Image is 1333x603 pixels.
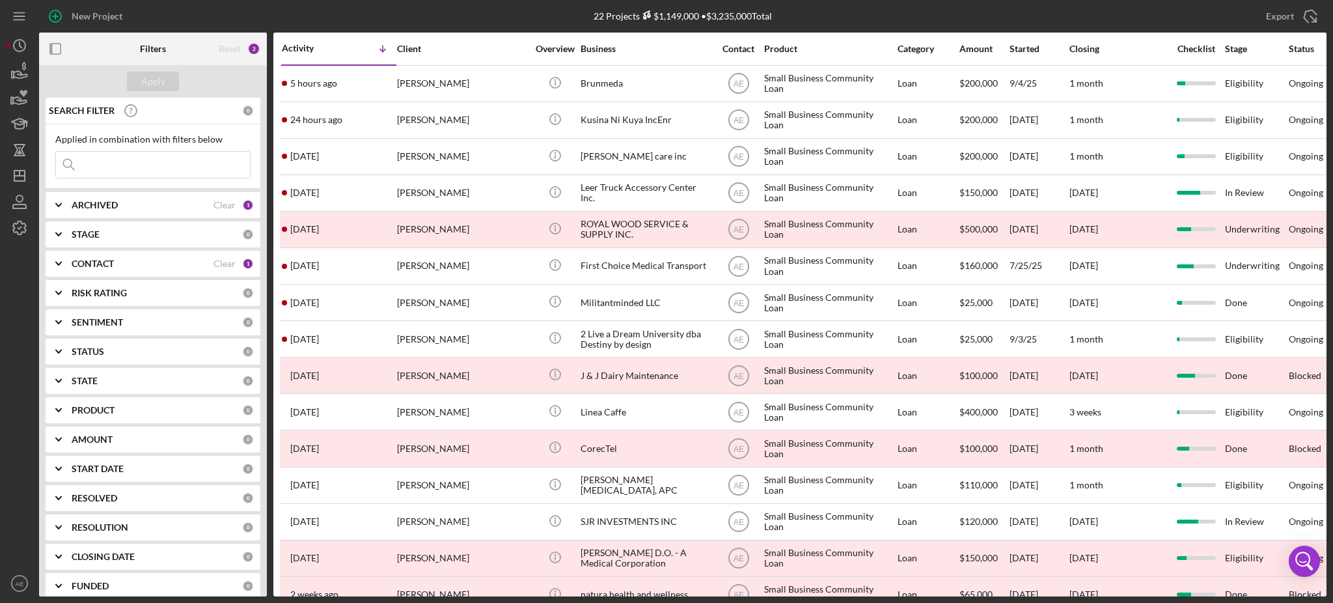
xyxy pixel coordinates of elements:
div: Linea Caffe [581,395,711,429]
text: AE [733,408,743,417]
div: Contact [714,44,763,54]
div: [DATE] [1010,431,1068,466]
div: 0 [242,346,254,358]
div: Small Business Community Loan [764,66,894,101]
div: [DATE] [1010,505,1068,539]
div: 9/3/25 [1010,322,1068,356]
b: RESOLUTION [72,522,128,533]
span: $25,000 [959,297,993,308]
text: AE [733,79,743,89]
div: [PERSON_NAME] [MEDICAL_DATA], APC [581,468,711,503]
div: Client [397,44,527,54]
time: 3 weeks [1069,406,1101,417]
div: Loan [898,322,958,356]
b: RESOLVED [72,493,117,503]
time: 2025-09-16 20:53 [290,151,319,161]
div: [DATE] [1010,541,1068,576]
div: Small Business Community Loan [764,431,894,466]
div: Done [1225,358,1287,393]
b: Filters [140,44,166,54]
div: Brunmeda [581,66,711,101]
div: [PERSON_NAME] [397,431,527,466]
div: [PERSON_NAME] [397,66,527,101]
div: 0 [242,522,254,533]
div: [DATE] [1010,468,1068,503]
div: [PERSON_NAME] [397,541,527,576]
div: Ongoing [1289,260,1323,271]
time: [DATE] [1069,552,1098,563]
text: AE [733,189,743,198]
div: $150,000 [959,541,1008,576]
div: Underwriting [1225,249,1287,283]
div: 1 [242,199,254,211]
time: 1 month [1069,150,1103,161]
div: Leer Truck Accessory Center Inc. [581,176,711,210]
div: Blocked [1289,589,1321,600]
div: [PERSON_NAME] [397,285,527,320]
div: Ongoing [1289,224,1323,234]
div: Loan [898,468,958,503]
div: Loan [898,431,958,466]
div: [DATE] [1010,176,1068,210]
time: 2025-09-15 17:50 [290,334,319,344]
div: 2 Live a Dream University dba Destiny by design [581,322,711,356]
time: 2025-09-16 19:49 [290,224,319,234]
div: Loan [898,212,958,247]
text: AE [733,335,743,344]
text: AE [733,481,743,490]
div: Eligibility [1225,468,1287,503]
div: 22 Projects • $3,235,000 Total [594,10,772,21]
text: AE [733,554,743,563]
div: $1,149,000 [640,10,699,21]
time: 2025-09-09 22:30 [290,516,319,527]
b: CLOSING DATE [72,552,135,562]
div: 0 [242,404,254,416]
time: [DATE] [1069,589,1098,600]
button: Apply [127,72,179,91]
div: Underwriting [1225,212,1287,247]
span: $25,000 [959,333,993,344]
text: AE [16,580,24,587]
time: [DATE] [1069,187,1098,198]
div: Ongoing [1289,516,1323,527]
div: 0 [242,229,254,240]
div: [DATE] [1010,358,1068,393]
div: Blocked [1289,371,1321,381]
div: Ongoing [1289,298,1323,308]
time: 2025-09-17 17:07 [290,78,337,89]
time: 2025-09-12 17:14 [290,407,319,417]
div: In Review [1225,176,1287,210]
div: [DATE] [1010,285,1068,320]
div: Overview [530,44,579,54]
time: 1 month [1069,333,1103,344]
time: 1 month [1069,443,1103,454]
div: [PERSON_NAME] [397,139,527,174]
div: [DATE] [1010,212,1068,247]
span: $160,000 [959,260,998,271]
time: 2025-09-16 05:34 [290,298,319,308]
time: 2025-09-10 23:17 [290,480,319,490]
div: Small Business Community Loan [764,468,894,503]
div: 0 [242,375,254,387]
div: SJR INVESTMENTS INC [581,505,711,539]
div: Loan [898,505,958,539]
text: AE [733,152,743,161]
div: Small Business Community Loan [764,358,894,393]
span: $120,000 [959,516,998,527]
div: Small Business Community Loan [764,103,894,137]
time: 2025-09-16 21:59 [290,115,342,125]
div: Applied in combination with filters below [55,134,251,145]
div: [PERSON_NAME] [397,103,527,137]
b: STATE [72,376,98,386]
div: Small Business Community Loan [764,249,894,283]
div: Small Business Community Loan [764,505,894,539]
div: Loan [898,358,958,393]
div: [PERSON_NAME] [397,322,527,356]
div: Apply [141,72,165,91]
span: $400,000 [959,406,998,417]
div: Export [1266,3,1294,29]
time: 2025-09-16 18:55 [290,260,319,271]
div: Clear [213,259,236,269]
div: [PERSON_NAME] D.O. - A Medical Corporation [581,541,711,576]
div: Eligibility [1225,395,1287,429]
